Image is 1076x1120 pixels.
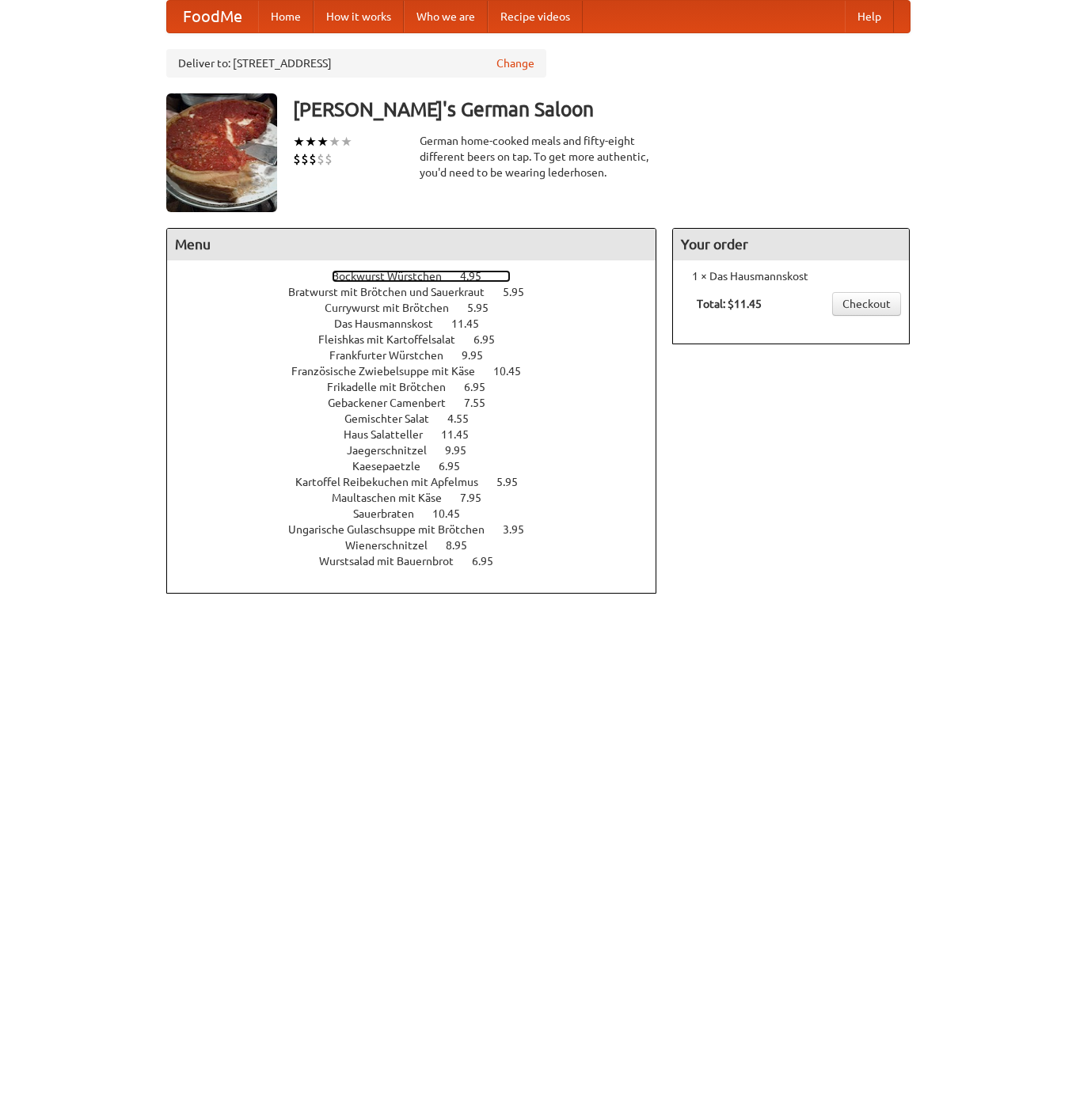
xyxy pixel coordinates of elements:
[293,93,911,125] h3: [PERSON_NAME]'s German Saloon
[503,286,540,298] span: 5.95
[332,270,458,283] span: Bockwurst Würstchen
[325,302,465,314] span: Currywurst mit Brötchen
[309,150,317,168] li: $
[472,555,509,568] span: 6.95
[329,133,340,150] li: ★
[845,1,894,32] a: Help
[329,349,459,362] span: Frankfurter Würstchen
[473,333,511,346] span: 6.95
[288,286,500,298] span: Bratwurst mit Brötchen und Sauerkraut
[347,444,443,457] span: Jaegerschnitzel
[295,476,547,488] a: Kartoffel Reibekuchen mit Apfelmus 5.95
[352,460,489,473] a: Kaesepaetzle 6.95
[404,1,488,32] a: Who we are
[447,412,485,425] span: 4.55
[317,133,329,150] li: ★
[325,302,518,314] a: Currywurst mit Brötchen 5.95
[420,133,657,180] div: German home-cooked meals and fifty-eight different beers on tap. To get more authentic, you'd nee...
[332,492,458,504] span: Maultaschen mit Käse
[314,1,404,32] a: How it works
[329,349,512,362] a: Frankfurter Würstchen 9.95
[673,229,909,260] h4: Your order
[451,317,495,330] span: 11.45
[288,523,500,536] span: Ungarische Gulaschsuppe mit Brötchen
[446,539,483,552] span: 8.95
[319,555,470,568] span: Wurstsalad mit Bauernbrot
[432,507,476,520] span: 10.45
[344,428,498,441] a: Haus Salatteller 11.45
[293,133,305,150] li: ★
[318,333,471,346] span: Fleishkas mit Kartoffelsalat
[488,1,583,32] a: Recipe videos
[328,397,462,409] span: Gebackener Camenbert
[445,444,482,457] span: 9.95
[467,302,504,314] span: 5.95
[325,150,333,168] li: $
[319,555,523,568] a: Wurstsalad mit Bauernbrot 6.95
[344,412,498,425] a: Gemischter Salat 4.55
[493,365,537,378] span: 10.45
[464,381,501,393] span: 6.95
[327,381,515,393] a: Frikadelle mit Brötchen 6.95
[345,539,496,552] a: Wienerschnitzel 8.95
[344,428,439,441] span: Haus Salatteller
[353,507,489,520] a: Sauerbraten 10.45
[318,333,524,346] a: Fleishkas mit Kartoffelsalat 6.95
[353,507,430,520] span: Sauerbraten
[340,133,352,150] li: ★
[327,381,462,393] span: Frikadelle mit Brötchen
[496,476,534,488] span: 5.95
[288,523,553,536] a: Ungarische Gulaschsuppe mit Brötchen 3.95
[288,286,553,298] a: Bratwurst mit Brötchen und Sauerkraut 5.95
[462,349,499,362] span: 9.95
[334,317,449,330] span: Das Hausmannskost
[332,492,511,504] a: Maultaschen mit Käse 7.95
[332,270,511,283] a: Bockwurst Würstchen 4.95
[344,412,445,425] span: Gemischter Salat
[460,270,497,283] span: 4.95
[166,93,277,212] img: angular.jpg
[464,397,501,409] span: 7.55
[681,268,901,284] li: 1 × Das Hausmannskost
[697,298,762,310] b: Total: $11.45
[503,523,540,536] span: 3.95
[832,292,901,316] a: Checkout
[345,539,443,552] span: Wienerschnitzel
[291,365,550,378] a: Französische Zwiebelsuppe mit Käse 10.45
[167,1,258,32] a: FoodMe
[293,150,301,168] li: $
[258,1,314,32] a: Home
[439,460,476,473] span: 6.95
[291,365,491,378] span: Französische Zwiebelsuppe mit Käse
[167,229,656,260] h4: Menu
[317,150,325,168] li: $
[295,476,494,488] span: Kartoffel Reibekuchen mit Apfelmus
[352,460,436,473] span: Kaesepaetzle
[347,444,496,457] a: Jaegerschnitzel 9.95
[328,397,515,409] a: Gebackener Camenbert 7.55
[496,55,534,71] a: Change
[166,49,546,78] div: Deliver to: [STREET_ADDRESS]
[460,492,497,504] span: 7.95
[334,317,508,330] a: Das Hausmannskost 11.45
[441,428,485,441] span: 11.45
[305,133,317,150] li: ★
[301,150,309,168] li: $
